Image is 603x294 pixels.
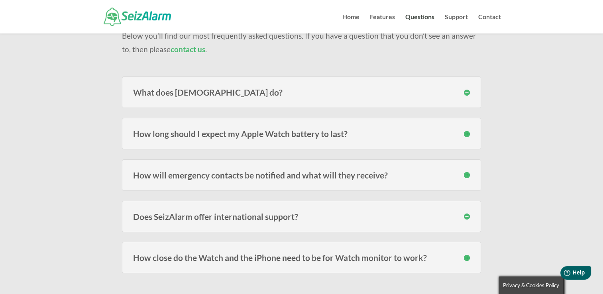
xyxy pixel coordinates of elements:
[370,14,395,33] a: Features
[532,263,594,285] iframe: Help widget launcher
[445,14,468,33] a: Support
[133,171,470,179] h3: How will emergency contacts be notified and what will they receive?
[171,45,205,54] a: contact us
[405,14,434,33] a: Questions
[133,129,470,138] h3: How long should I expect my Apple Watch battery to last?
[133,88,470,96] h3: What does [DEMOGRAPHIC_DATA] do?
[478,14,501,33] a: Contact
[122,29,481,56] p: Below you’ll find our most frequently asked questions. If you have a question that you don’t see ...
[503,282,559,288] span: Privacy & Cookies Policy
[104,8,171,25] img: SeizAlarm
[133,253,470,262] h3: How close do the Watch and the iPhone need to be for Watch monitor to work?
[133,212,470,221] h3: Does SeizAlarm offer international support?
[342,14,359,33] a: Home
